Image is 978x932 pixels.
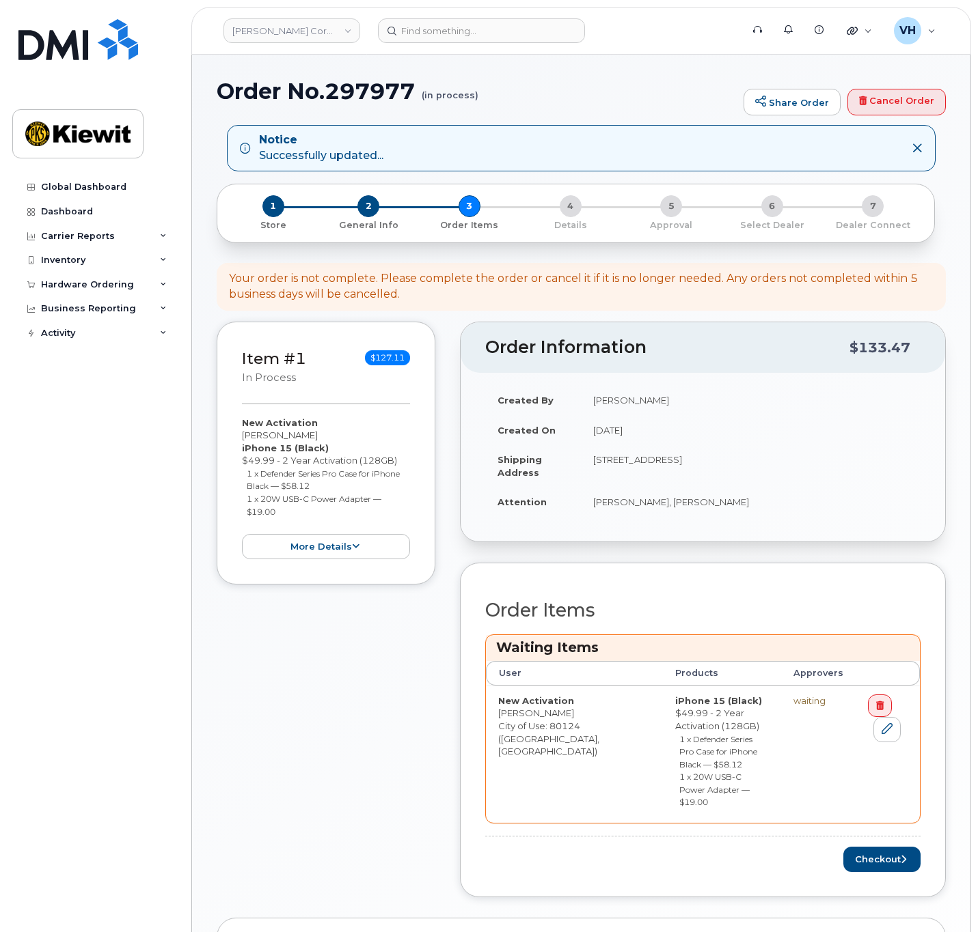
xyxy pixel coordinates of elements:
[217,79,737,103] h1: Order No.297977
[486,686,663,823] td: [PERSON_NAME] City of Use: 80124 ([GEOGRAPHIC_DATA], [GEOGRAPHIC_DATA])
[262,195,284,217] span: 1
[242,442,329,453] strong: iPhone 15 (Black)
[242,417,318,428] strong: New Activation
[422,79,478,100] small: (in process)
[365,350,410,365] span: $127.11
[498,395,554,406] strong: Created By
[679,734,757,769] small: 1 x Defender Series Pro Case for iPhone Black — $58.12
[242,349,306,368] a: Item #1
[247,468,400,492] small: 1 x Defender Series Pro Case for iPhone Black — $58.12
[498,454,542,478] strong: Shipping Address
[259,132,383,164] div: Successfully updated...
[581,487,921,517] td: [PERSON_NAME], [PERSON_NAME]
[228,217,318,231] a: 1 Store
[850,335,910,361] div: $133.47
[357,195,379,217] span: 2
[498,695,574,706] strong: New Activation
[486,661,663,686] th: User
[663,686,781,823] td: $49.99 - 2 Year Activation (128GB)
[234,219,313,231] p: Store
[675,695,762,706] strong: iPhone 15 (Black)
[744,89,841,116] a: Share Order
[781,661,856,686] th: Approvers
[247,494,381,517] small: 1 x 20W USB-C Power Adapter — $19.00
[581,385,921,415] td: [PERSON_NAME]
[581,444,921,487] td: [STREET_ADDRESS]
[793,694,843,707] div: waiting
[843,847,921,872] button: Checkout
[496,638,910,657] h3: Waiting Items
[663,661,781,686] th: Products
[242,416,410,559] div: [PERSON_NAME] $49.99 - 2 Year Activation (128GB)
[242,534,410,559] button: more details
[485,338,850,357] h2: Order Information
[498,425,556,436] strong: Created On
[485,600,921,621] h2: Order Items
[498,496,547,507] strong: Attention
[324,219,414,231] p: General Info
[581,415,921,445] td: [DATE]
[847,89,946,116] a: Cancel Order
[242,371,296,384] small: in process
[259,132,383,148] strong: Notice
[229,271,934,302] div: Your order is not complete. Please complete the order or cancel it if it is no longer needed. Any...
[318,217,420,231] a: 2 General Info
[679,772,750,807] small: 1 x 20W USB-C Power Adapter — $19.00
